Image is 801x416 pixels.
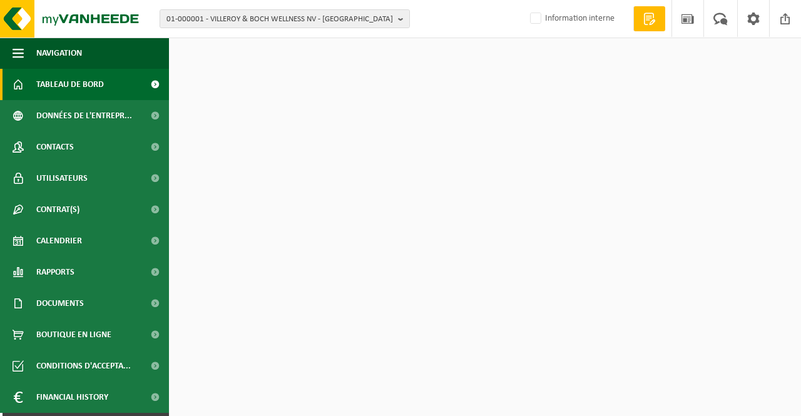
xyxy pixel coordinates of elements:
span: Rapports [36,256,74,288]
span: Contacts [36,131,74,163]
span: Calendrier [36,225,82,256]
button: 01-000001 - VILLEROY & BOCH WELLNESS NV - [GEOGRAPHIC_DATA] [160,9,410,28]
span: Financial History [36,382,108,413]
span: Données de l'entrepr... [36,100,132,131]
label: Information interne [528,9,615,28]
span: Boutique en ligne [36,319,111,350]
span: Utilisateurs [36,163,88,194]
span: Tableau de bord [36,69,104,100]
span: Contrat(s) [36,194,79,225]
span: Navigation [36,38,82,69]
span: Documents [36,288,84,319]
span: Conditions d'accepta... [36,350,131,382]
span: 01-000001 - VILLEROY & BOCH WELLNESS NV - [GEOGRAPHIC_DATA] [166,10,393,29]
